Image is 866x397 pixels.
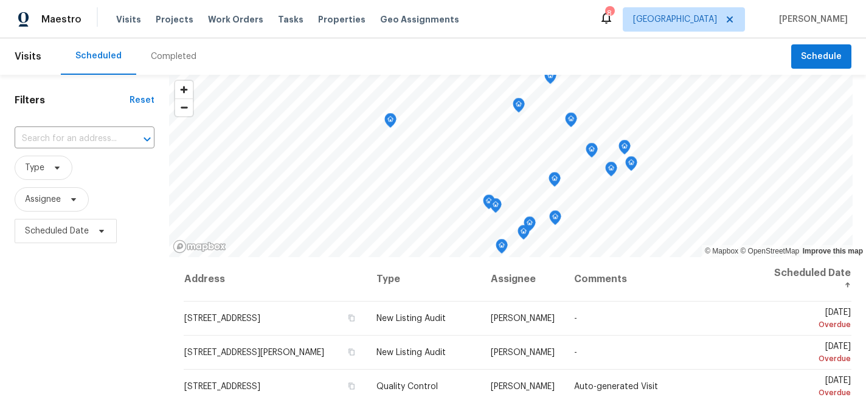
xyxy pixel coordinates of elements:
[605,7,614,19] div: 8
[513,98,525,117] div: Map marker
[173,240,226,254] a: Mapbox homepage
[605,162,617,181] div: Map marker
[564,257,764,302] th: Comments
[15,94,130,106] h1: Filters
[367,257,481,302] th: Type
[544,69,556,88] div: Map marker
[346,312,357,323] button: Copy Address
[184,382,260,391] span: [STREET_ADDRESS]
[524,216,536,235] div: Map marker
[518,225,530,244] div: Map marker
[346,347,357,357] button: Copy Address
[574,314,577,323] span: -
[490,198,502,217] div: Map marker
[376,348,446,357] span: New Listing Audit
[41,13,81,26] span: Maestro
[208,13,263,26] span: Work Orders
[130,94,154,106] div: Reset
[774,353,851,365] div: Overdue
[740,247,799,255] a: OpenStreetMap
[380,13,459,26] span: Geo Assignments
[764,257,851,302] th: Scheduled Date ↑
[116,13,141,26] span: Visits
[25,193,61,205] span: Assignee
[625,156,637,175] div: Map marker
[574,348,577,357] span: -
[774,13,848,26] span: [PERSON_NAME]
[376,382,438,391] span: Quality Control
[175,81,193,98] button: Zoom in
[491,314,555,323] span: [PERSON_NAME]
[156,13,193,26] span: Projects
[549,210,561,229] div: Map marker
[15,129,120,148] input: Search for an address...
[705,247,738,255] a: Mapbox
[278,15,303,24] span: Tasks
[586,143,598,162] div: Map marker
[25,162,44,174] span: Type
[618,140,631,159] div: Map marker
[15,43,41,70] span: Visits
[549,172,561,191] div: Map marker
[565,112,577,131] div: Map marker
[376,314,446,323] span: New Listing Audit
[184,348,324,357] span: [STREET_ADDRESS][PERSON_NAME]
[139,131,156,148] button: Open
[184,314,260,323] span: [STREET_ADDRESS]
[175,98,193,116] button: Zoom out
[346,381,357,392] button: Copy Address
[496,239,508,258] div: Map marker
[774,308,851,331] span: [DATE]
[384,113,397,132] div: Map marker
[774,319,851,331] div: Overdue
[774,342,851,365] span: [DATE]
[175,99,193,116] span: Zoom out
[801,49,842,64] span: Schedule
[151,50,196,63] div: Completed
[803,247,863,255] a: Improve this map
[574,382,658,391] span: Auto-generated Visit
[184,257,367,302] th: Address
[483,195,495,213] div: Map marker
[75,50,122,62] div: Scheduled
[491,382,555,391] span: [PERSON_NAME]
[169,75,853,257] canvas: Map
[791,44,851,69] button: Schedule
[25,225,89,237] span: Scheduled Date
[633,13,717,26] span: [GEOGRAPHIC_DATA]
[491,348,555,357] span: [PERSON_NAME]
[481,257,564,302] th: Assignee
[318,13,365,26] span: Properties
